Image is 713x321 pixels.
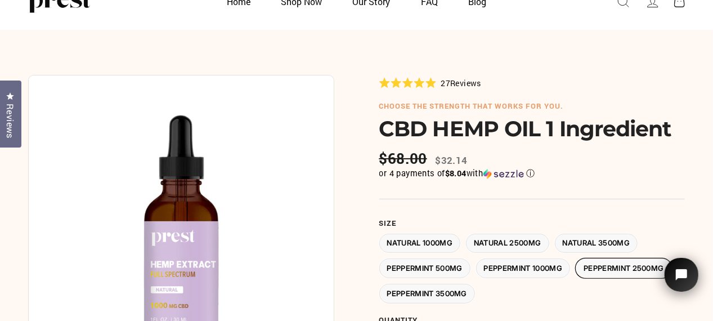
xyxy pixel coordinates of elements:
[441,78,450,88] span: 27
[379,150,430,167] span: $68.00
[379,168,685,179] div: or 4 payments of$8.04withSezzle Click to learn more about Sezzle
[555,234,638,253] label: Natural 3500MG
[435,154,467,167] span: $32.14
[379,284,476,304] label: Peppermint 3500MG
[379,168,685,179] div: or 4 payments of with
[576,258,672,278] label: Peppermint 2500MG
[3,104,17,139] span: Reviews
[379,77,481,89] div: 27Reviews
[450,78,481,88] span: Reviews
[379,258,470,278] label: Peppermint 500MG
[483,169,524,179] img: Sezzle
[379,102,685,111] h6: choose the strength that works for you.
[650,242,713,321] iframe: Tidio Chat
[476,258,571,278] label: Peppermint 1000MG
[445,168,467,179] span: $8.04
[379,219,685,228] label: Size
[379,116,685,141] h1: CBD HEMP OIL 1 Ingredient
[379,234,461,253] label: Natural 1000MG
[466,234,549,253] label: Natural 2500MG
